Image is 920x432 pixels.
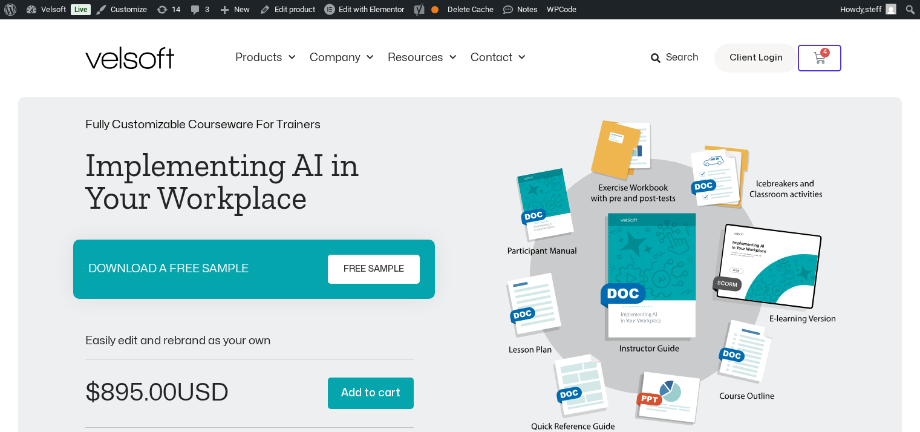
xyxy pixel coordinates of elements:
p: Fully Customizable Courseware For Trainers [85,119,414,131]
a: Live [71,4,91,15]
span: $ [85,381,100,405]
iframe: chat widget [766,405,914,432]
img: Velsoft Training Materials [85,47,174,69]
span: steff [865,5,882,14]
a: CompanyMenu Toggle [302,51,380,65]
a: Client Login [714,44,798,73]
p: DOWNLOAD A FREE SAMPLE [88,263,249,275]
a: Search [651,48,707,68]
p: Easily edit and rebrand as your own [85,335,414,347]
span: Edit with Elementor [339,5,404,14]
div: OK [431,6,439,13]
span: FREE SAMPLE [344,262,404,277]
a: ContactMenu Toggle [463,51,532,65]
a: ResourcesMenu Toggle [380,51,463,65]
bdi: 895.00 [85,381,177,405]
a: 4 [798,45,841,71]
a: ProductsMenu Toggle [228,51,302,65]
h1: Implementing AI in Your Workplace [85,149,414,214]
nav: Menu [228,51,532,65]
span: 4 [820,48,830,57]
button: Add to cart [328,378,414,410]
a: FREE SAMPLE [328,255,420,284]
span: Search [666,50,699,66]
span: Client Login [729,50,783,66]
